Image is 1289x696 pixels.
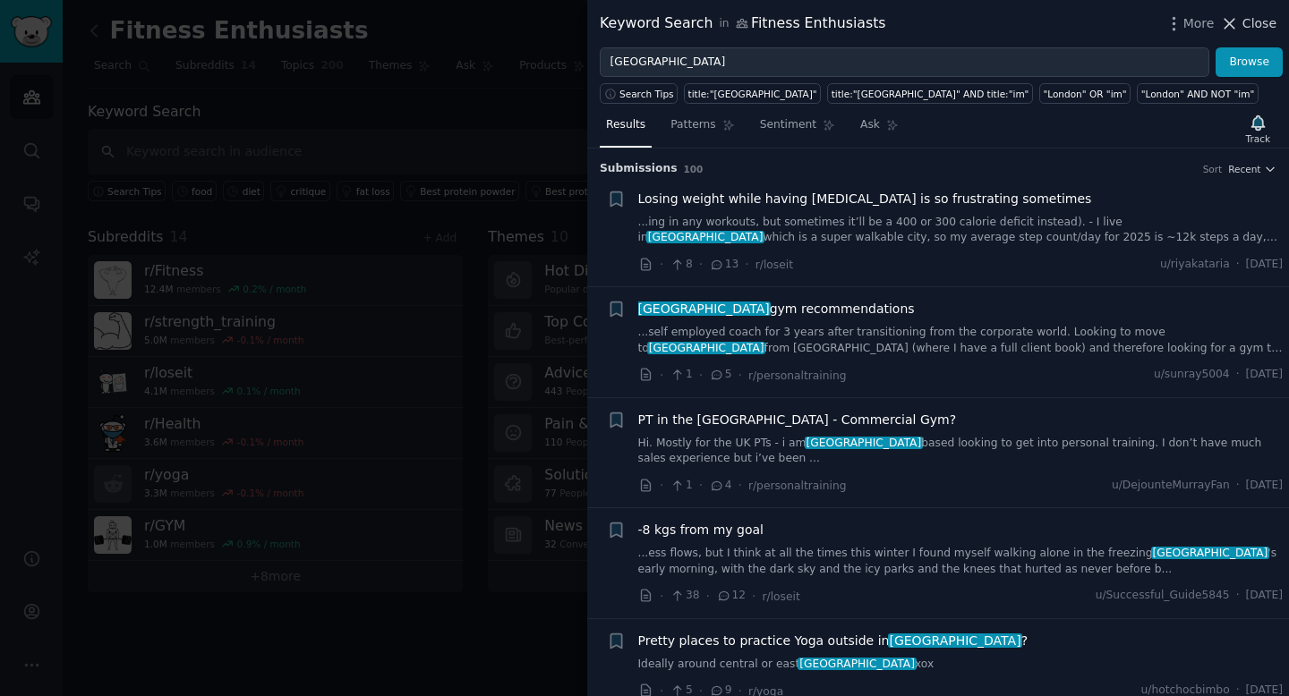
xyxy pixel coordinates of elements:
span: u/DejounteMurrayFan [1112,478,1230,494]
span: · [1236,588,1240,604]
span: 100 [684,164,704,174]
span: u/Successful_Guide5845 [1096,588,1230,604]
a: Pretty places to practice Yoga outside in[GEOGRAPHIC_DATA]? [638,632,1029,650]
div: "London" OR "im" [1043,88,1126,100]
button: Close [1220,14,1276,33]
span: r/personaltraining [748,480,847,492]
span: gym recommendations [638,300,915,318]
div: Sort [1203,163,1223,175]
span: · [1236,257,1240,273]
div: Keyword Search Fitness Enthusiasts [600,13,886,35]
a: Hi. Mostly for the UK PTs - i am[GEOGRAPHIC_DATA]based looking to get into personal training. I d... [638,436,1284,467]
span: [DATE] [1246,367,1283,383]
a: Sentiment [754,111,841,148]
span: · [706,587,710,606]
span: 5 [709,367,731,383]
a: title:"[GEOGRAPHIC_DATA]" AND title:"im" [827,83,1033,104]
span: Results [606,117,645,133]
span: Search Tips [619,88,674,100]
span: r/loseit [755,259,793,271]
span: Close [1242,14,1276,33]
span: · [660,587,663,606]
span: Recent [1228,163,1260,175]
span: 12 [716,588,746,604]
a: Patterns [664,111,740,148]
button: Search Tips [600,83,678,104]
span: u/sunray5004 [1154,367,1230,383]
div: "London" AND NOT "im" [1141,88,1255,100]
a: Losing weight while having [MEDICAL_DATA] is so frustrating sometimes [638,190,1092,208]
span: r/personaltraining [748,369,847,382]
span: Patterns [670,117,715,133]
span: 13 [709,257,738,273]
span: Submission s [600,161,678,177]
span: · [699,366,703,385]
span: · [660,476,663,495]
a: ...ing in any workouts, but sometimes it’ll be a 400 or 300 calorie deficit instead). - I live in... [638,215,1284,246]
a: [GEOGRAPHIC_DATA]gym recommendations [638,300,915,318]
button: Track [1240,110,1276,148]
button: Browse [1216,47,1283,78]
span: 1 [670,367,692,383]
span: [GEOGRAPHIC_DATA] [647,342,765,354]
span: · [1236,478,1240,494]
span: [DATE] [1246,588,1283,604]
span: · [660,255,663,274]
span: 8 [670,257,692,273]
span: [GEOGRAPHIC_DATA] [646,231,764,243]
span: · [1236,367,1240,383]
span: [GEOGRAPHIC_DATA] [798,658,916,670]
a: ...self employed coach for 3 years after transitioning from the corporate world. Looking to move ... [638,325,1284,356]
span: [DATE] [1246,478,1283,494]
button: More [1165,14,1215,33]
a: Results [600,111,652,148]
input: Try a keyword related to your business [600,47,1209,78]
a: ...ess flows, but I think at all the times this winter I found myself walking alone in the freezi... [638,546,1284,577]
span: · [699,255,703,274]
span: · [660,366,663,385]
span: 38 [670,588,699,604]
span: [GEOGRAPHIC_DATA] [1151,547,1269,559]
span: [GEOGRAPHIC_DATA] [888,633,1023,648]
div: title:"[GEOGRAPHIC_DATA]" AND title:"im" [832,88,1029,100]
span: · [699,476,703,495]
span: u/riyakataria [1160,257,1230,273]
span: Sentiment [760,117,816,133]
span: r/loseit [763,590,800,603]
a: Ideally around central or east[GEOGRAPHIC_DATA]xox [638,657,1284,673]
a: "London" OR "im" [1039,83,1131,104]
div: Track [1246,132,1270,145]
span: [GEOGRAPHIC_DATA] [805,437,923,449]
span: Pretty places to practice Yoga outside in ? [638,632,1029,650]
span: 4 [709,478,731,494]
a: Ask [854,111,905,148]
span: 1 [670,478,692,494]
a: "London" AND NOT "im" [1137,83,1259,104]
span: · [738,476,742,495]
span: [GEOGRAPHIC_DATA] [636,301,772,316]
button: Recent [1228,163,1276,175]
span: · [752,587,755,606]
div: title:"[GEOGRAPHIC_DATA]" [688,88,817,100]
span: More [1183,14,1215,33]
span: · [745,255,748,274]
a: PT in the [GEOGRAPHIC_DATA] - Commercial Gym? [638,411,957,429]
span: [DATE] [1246,257,1283,273]
span: in [719,16,729,32]
span: · [738,366,742,385]
a: title:"[GEOGRAPHIC_DATA]" [684,83,821,104]
span: Ask [860,117,880,133]
a: -8 kgs from my goal [638,521,764,539]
